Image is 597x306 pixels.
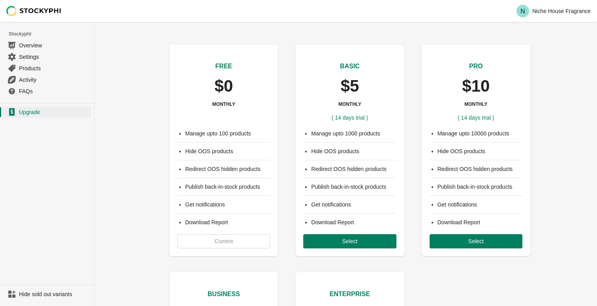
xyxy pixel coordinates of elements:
a: Products [3,62,91,74]
li: Download Report [437,218,522,226]
span: ( 14 days trial ) [458,115,494,121]
a: Activity [3,74,91,85]
span: Upgrade [19,108,90,116]
a: FAQs [3,85,91,97]
li: Manage upto 1000 products [311,130,396,137]
li: Hide OOS products [437,147,522,155]
button: Avatar with initials NNiche House Fragrance [513,3,594,19]
a: Settings [3,51,91,62]
li: Publish back-in-stock products [437,183,522,191]
span: ENTERPRISE [330,291,370,297]
span: Products [19,64,90,72]
p: $10 [462,77,490,95]
li: Redirect OOS hidden products [437,165,522,173]
span: ( 14 days trial ) [332,115,368,121]
a: Upgrade [3,107,91,118]
span: Hide sold out variants [19,290,90,298]
span: Activity [19,76,90,84]
span: Select [468,238,484,244]
p: $0 [214,77,233,95]
li: Manage upto 100 products [185,130,270,137]
span: BASIC [340,63,360,69]
h3: MONTHLY [464,101,487,107]
li: Download Report [311,218,396,226]
li: Get notifications [437,201,522,208]
span: Stockyphi [9,30,94,38]
text: N [520,8,525,15]
span: Settings [19,53,90,61]
li: Redirect OOS hidden products [185,165,270,173]
li: Publish back-in-stock products [311,183,396,191]
li: Manage upto 10000 products [437,130,522,137]
li: Hide OOS products [311,147,396,155]
span: Select [342,238,358,244]
span: BUSINESS [208,291,240,297]
h3: MONTHLY [212,101,235,107]
span: FREE [215,63,232,69]
p: $5 [341,77,359,95]
span: FAQs [19,87,90,95]
li: Download Report [185,218,270,226]
li: Get notifications [185,201,270,208]
li: Redirect OOS hidden products [311,165,396,173]
li: Hide OOS products [185,147,270,155]
li: Publish back-in-stock products [185,183,270,191]
button: Select [303,234,396,248]
span: Overview [19,41,90,49]
button: Select [430,234,522,248]
a: Overview [3,39,91,51]
span: Avatar with initials N [516,5,529,17]
h3: MONTHLY [338,101,361,107]
a: Hide sold out variants [3,289,91,300]
img: Stockyphi [6,6,62,16]
span: PRO [469,63,483,69]
p: Niche House Fragrance [532,8,591,14]
li: Get notifications [311,201,396,208]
